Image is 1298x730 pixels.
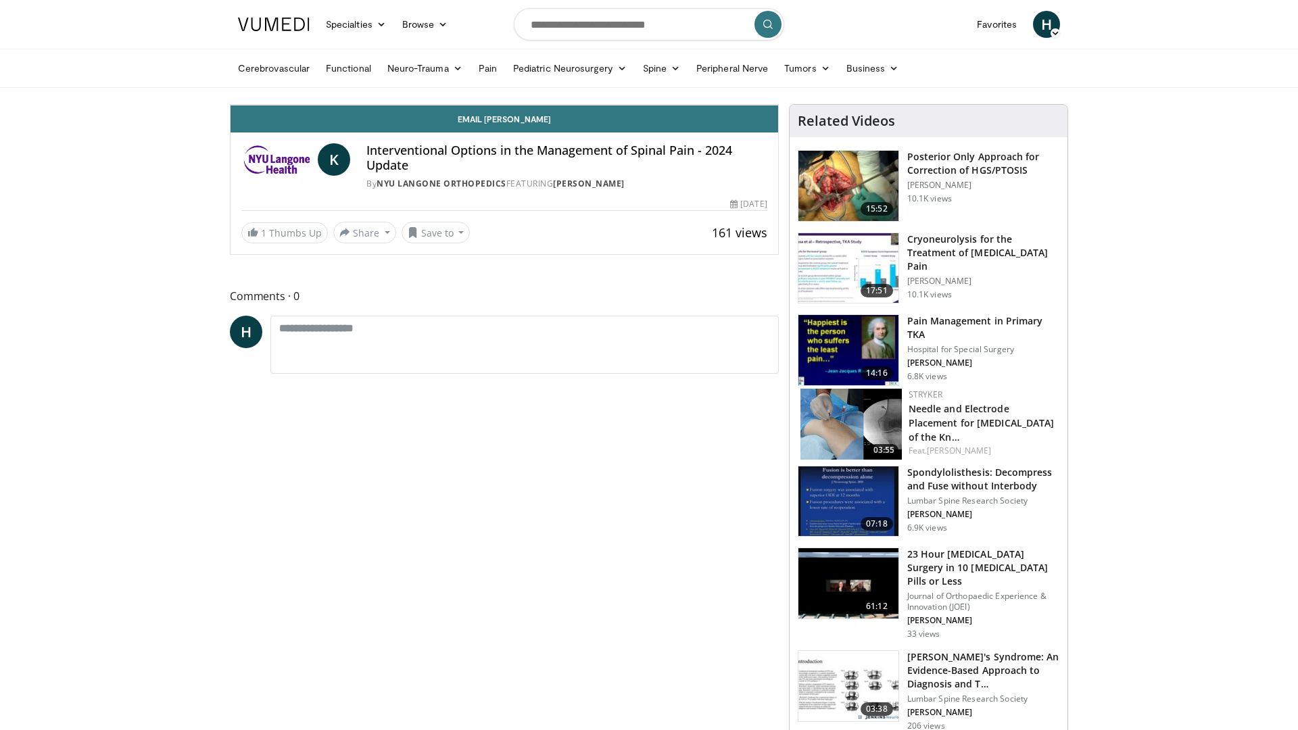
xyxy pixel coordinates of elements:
p: 10.1K views [907,289,952,300]
h3: Pain Management in Primary TKA [907,314,1059,341]
span: 03:55 [869,444,898,456]
a: 14:16 Pain Management in Primary TKA Hospital for Special Surgery [PERSON_NAME] 6.8K views [798,314,1059,386]
a: Favorites [969,11,1025,38]
p: 33 views [907,629,940,639]
a: H [1033,11,1060,38]
p: Lumbar Spine Research Society [907,495,1059,506]
a: Pediatric Neurosurgery [505,55,635,82]
button: Share [333,222,396,243]
a: 61:12 23 Hour [MEDICAL_DATA] Surgery in 10 [MEDICAL_DATA] Pills or Less Journal of Orthopaedic Ex... [798,547,1059,639]
a: Business [838,55,907,82]
a: Tumors [776,55,838,82]
p: Journal of Orthopaedic Experience & Innovation (JOEI) [907,591,1059,612]
p: 10.1K views [907,193,952,204]
h3: Cryoneurolysis for the Treatment of [MEDICAL_DATA] Pain [907,233,1059,273]
span: 1 [261,226,266,239]
a: NYU Langone Orthopedics [377,178,506,189]
a: 15:52 Posterior Only Approach for Correction of HGS/PTOSIS [PERSON_NAME] 10.1K views [798,150,1059,222]
span: 03:38 [861,702,893,716]
a: 03:55 [800,389,902,460]
a: 07:18 Spondylolisthesis: Decompress and Fuse without Interbody Lumbar Spine Research Society [PER... [798,466,1059,537]
span: 61:12 [861,600,893,613]
a: K [318,143,350,176]
button: Save to [402,222,471,243]
p: 6.8K views [907,371,947,382]
p: [PERSON_NAME] [907,615,1059,626]
div: By FEATURING [366,178,767,190]
p: Lumbar Spine Research Society [907,693,1059,704]
p: [PERSON_NAME] [907,358,1059,368]
img: 0ff13c0a-cb8d-4da8-aaee-22de5f0f1f1f.150x105_q85_crop-smart_upscale.jpg [800,389,902,460]
img: VuMedi Logo [238,18,310,31]
input: Search topics, interventions [514,8,784,41]
img: 2b859180-7f84-4d0c-b2e4-26f096322a11.150x105_q85_crop-smart_upscale.jpg [798,548,898,618]
h3: Spondylolisthesis: Decompress and Fuse without Interbody [907,466,1059,493]
p: [PERSON_NAME] [907,509,1059,520]
p: [PERSON_NAME] [907,180,1059,191]
a: 17:51 Cryoneurolysis for the Treatment of [MEDICAL_DATA] Pain [PERSON_NAME] 10.1K views [798,233,1059,304]
a: Peripheral Nerve [688,55,776,82]
h3: [PERSON_NAME]'s Syndrome: An Evidence-Based Approach to Diagnosis and T… [907,650,1059,691]
h4: Related Videos [798,113,895,129]
a: Pain [471,55,505,82]
div: [DATE] [730,198,767,210]
h4: Interventional Options in the Management of Spinal Pain - 2024 Update [366,143,767,172]
img: NYU Langone Orthopedics [241,143,312,176]
a: H [230,316,262,348]
img: 5244051d-1ec2-4090-8166-32c3f4d9108f.150x105_q85_crop-smart_upscale.jpg [798,651,898,721]
a: Functional [318,55,379,82]
span: 07:18 [861,517,893,531]
img: fd2e8685-8138-4463-a531-eee9ee08d896.150x105_q85_crop-smart_upscale.jpg [798,233,898,303]
a: Cerebrovascular [230,55,318,82]
a: Specialties [318,11,394,38]
a: Email [PERSON_NAME] [231,105,778,132]
span: 14:16 [861,366,893,380]
p: Hospital for Special Surgery [907,344,1059,355]
h3: Posterior Only Approach for Correction of HGS/PTOSIS [907,150,1059,177]
h3: 23 Hour [MEDICAL_DATA] Surgery in 10 [MEDICAL_DATA] Pills or Less [907,547,1059,588]
p: [PERSON_NAME] [907,707,1059,718]
a: Browse [394,11,456,38]
img: 134713_0000_1.png.150x105_q85_crop-smart_upscale.jpg [798,315,898,385]
a: Needle and Electrode Placement for [MEDICAL_DATA] of the Kn… [909,402,1055,443]
a: Stryker [909,389,942,400]
span: 161 views [712,224,767,241]
span: 17:51 [861,284,893,297]
img: AMFAUBLRvnRX8J4n4xMDoxOjByO_JhYE.150x105_q85_crop-smart_upscale.jpg [798,151,898,221]
a: [PERSON_NAME] [927,445,991,456]
a: Neuro-Trauma [379,55,471,82]
a: [PERSON_NAME] [553,178,625,189]
div: Feat. [909,445,1057,457]
span: 15:52 [861,202,893,216]
img: 97801bed-5de1-4037-bed6-2d7170b090cf.150x105_q85_crop-smart_upscale.jpg [798,466,898,537]
a: 1 Thumbs Up [241,222,328,243]
p: 6.9K views [907,522,947,533]
span: Comments 0 [230,287,779,305]
p: [PERSON_NAME] [907,276,1059,287]
a: Spine [635,55,688,82]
